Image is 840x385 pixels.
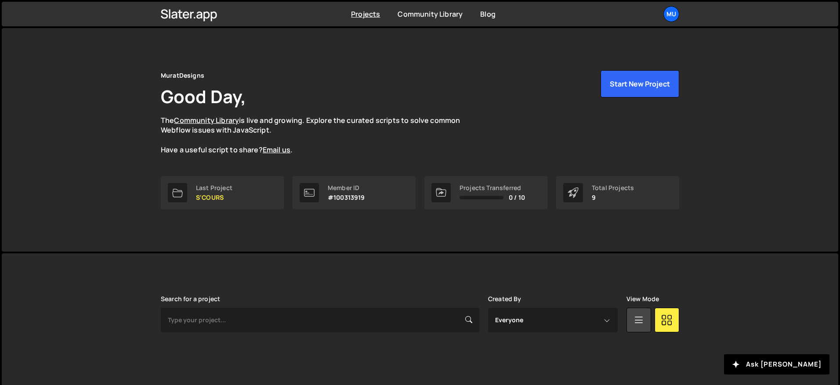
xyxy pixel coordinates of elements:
[601,70,679,97] button: Start New Project
[592,184,634,191] div: Total Projects
[480,9,496,19] a: Blog
[174,115,239,125] a: Community Library
[161,70,204,81] div: MuratDesigns
[592,194,634,201] p: 9
[488,295,521,302] label: Created By
[161,308,479,332] input: Type your project...
[663,6,679,22] a: Mu
[328,184,365,191] div: Member ID
[161,176,284,209] a: Last Project S'COURS
[328,194,365,201] p: #100313919
[161,295,220,302] label: Search for a project
[509,194,525,201] span: 0 / 10
[626,295,659,302] label: View Mode
[161,84,246,108] h1: Good Day,
[263,145,290,155] a: Email us
[460,184,525,191] div: Projects Transferred
[161,115,477,155] p: The is live and growing. Explore the curated scripts to solve common Webflow issues with JavaScri...
[398,9,463,19] a: Community Library
[196,184,232,191] div: Last Project
[351,9,380,19] a: Projects
[196,194,232,201] p: S'COURS
[724,354,829,374] button: Ask [PERSON_NAME]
